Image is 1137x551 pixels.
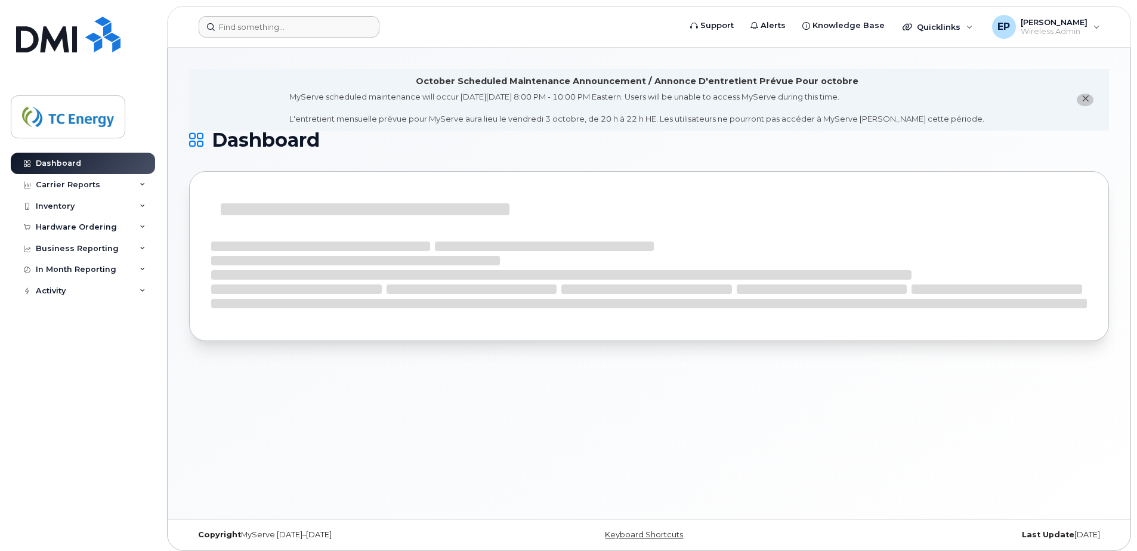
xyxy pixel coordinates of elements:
div: MyServe [DATE]–[DATE] [189,530,496,540]
span: Dashboard [212,131,320,149]
button: close notification [1077,94,1093,106]
div: MyServe scheduled maintenance will occur [DATE][DATE] 8:00 PM - 10:00 PM Eastern. Users will be u... [289,91,984,125]
a: Keyboard Shortcuts [605,530,683,539]
strong: Copyright [198,530,241,539]
strong: Last Update [1022,530,1074,539]
div: [DATE] [802,530,1109,540]
div: October Scheduled Maintenance Announcement / Annonce D'entretient Prévue Pour octobre [416,75,858,88]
